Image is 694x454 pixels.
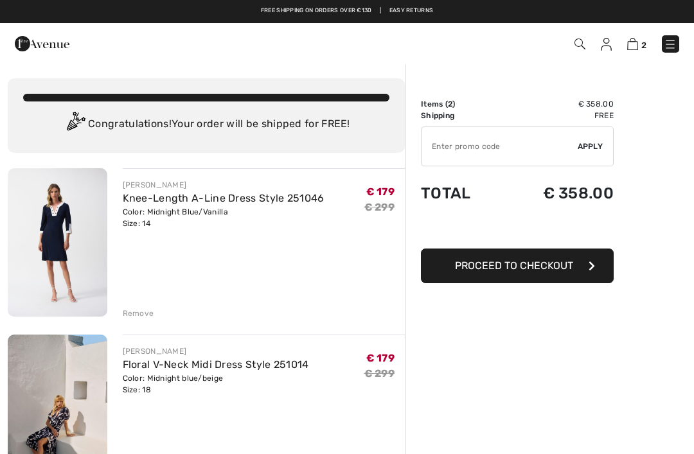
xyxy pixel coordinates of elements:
[501,110,614,121] td: Free
[123,206,325,229] div: Color: Midnight Blue/Vanilla Size: 14
[15,31,69,57] img: 1ère Avenue
[23,112,389,137] div: Congratulations! Your order will be shipped for FREE!
[62,112,88,137] img: Congratulation2.svg
[364,367,395,380] s: € 299
[501,98,614,110] td: € 358.00
[421,215,614,244] iframe: PayPal
[364,201,395,213] s: € 299
[123,372,309,396] div: Color: Midnight blue/beige Size: 18
[574,39,585,49] img: Search
[123,358,309,371] a: Floral V-Neck Midi Dress Style 251014
[641,40,646,50] span: 2
[627,38,638,50] img: Shopping Bag
[366,352,395,364] span: € 179
[627,36,646,51] a: 2
[601,38,612,51] img: My Info
[448,100,452,109] span: 2
[261,6,372,15] a: Free shipping on orders over €130
[389,6,434,15] a: Easy Returns
[501,171,614,215] td: € 358.00
[123,308,154,319] div: Remove
[380,6,381,15] span: |
[123,179,325,191] div: [PERSON_NAME]
[123,192,325,204] a: Knee-Length A-Line Dress Style 251046
[422,127,578,166] input: Promo code
[123,345,309,357] div: [PERSON_NAME]
[8,168,107,317] img: Knee-Length A-Line Dress Style 251046
[15,37,69,49] a: 1ère Avenue
[421,249,614,283] button: Proceed to Checkout
[578,141,603,152] span: Apply
[366,186,395,198] span: € 179
[455,259,573,272] span: Proceed to Checkout
[421,98,501,110] td: Items ( )
[664,38,677,51] img: Menu
[421,110,501,121] td: Shipping
[421,171,501,215] td: Total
